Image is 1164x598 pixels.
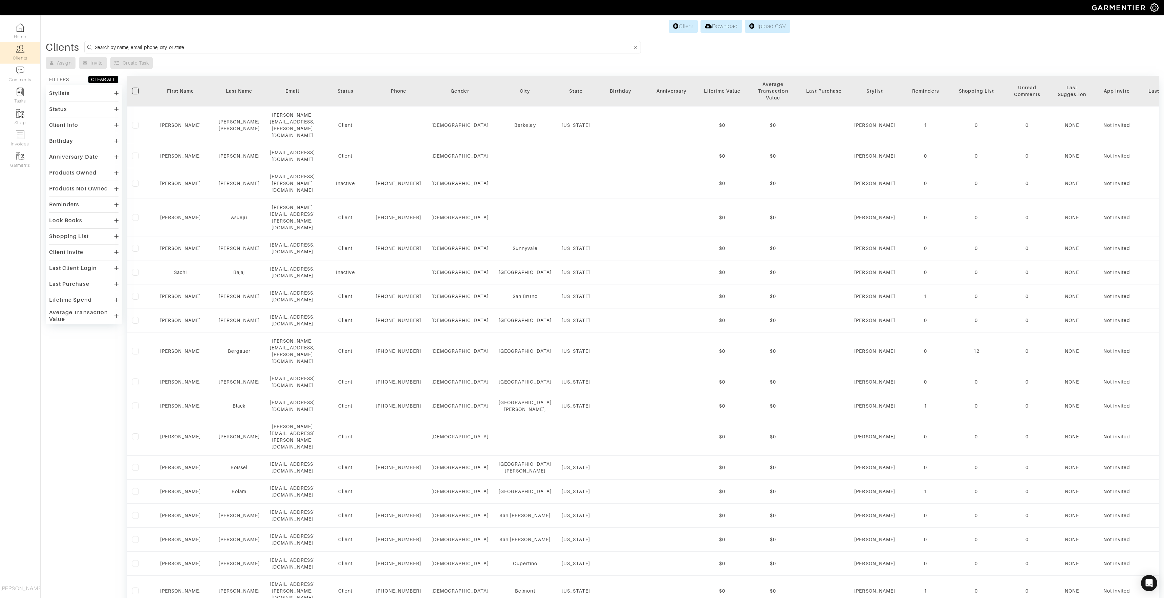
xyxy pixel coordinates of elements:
div: [EMAIL_ADDRESS][DOMAIN_NAME] [270,266,315,279]
div: Open Intercom Messenger [1141,575,1157,591]
a: [PERSON_NAME] [160,379,201,385]
div: [PHONE_NUMBER] [376,245,421,252]
div: [PHONE_NUMBER] [376,214,421,221]
div: Client [325,464,366,471]
div: 0 [1007,348,1048,354]
div: [EMAIL_ADDRESS][DOMAIN_NAME] [270,314,315,327]
div: [DEMOGRAPHIC_DATA] [431,378,489,385]
th: Toggle SortBy [798,76,849,107]
div: 0 [1007,317,1048,324]
a: [PERSON_NAME] [160,588,201,594]
div: Gender [431,88,489,94]
div: $0 [702,402,742,409]
a: [PERSON_NAME] [160,318,201,323]
div: $0 [702,153,742,159]
div: 0 [905,214,946,221]
a: [PERSON_NAME] [PERSON_NAME] [219,119,260,131]
a: Bergauer [228,348,251,354]
div: NONE [1058,153,1086,159]
div: $0 [702,122,742,129]
div: [PERSON_NAME] [854,433,895,440]
div: Inactive [325,180,366,187]
th: Toggle SortBy [595,76,646,107]
div: [DEMOGRAPHIC_DATA] [431,348,489,354]
div: [US_STATE] [562,317,590,324]
div: Unread Comments [1007,84,1048,98]
div: 0 [905,512,946,519]
div: Lifetime Value [702,88,742,94]
div: [PERSON_NAME] [854,464,895,471]
div: [PERSON_NAME] [854,269,895,276]
div: NONE [1058,512,1086,519]
div: NONE [1058,464,1086,471]
div: [PERSON_NAME] [854,122,895,129]
div: $0 [753,317,793,324]
div: Client Invite [49,249,83,256]
div: [GEOGRAPHIC_DATA] [499,488,552,495]
a: Black [233,403,245,409]
div: Phone [376,88,421,94]
div: [US_STATE] [562,348,590,354]
div: NONE [1058,269,1086,276]
div: [PHONE_NUMBER] [376,293,421,300]
div: Look Books [49,217,83,224]
div: $0 [702,293,742,300]
div: NONE [1058,378,1086,385]
div: [PHONE_NUMBER] [376,464,421,471]
div: Client [325,512,366,519]
a: [PERSON_NAME] [160,294,201,299]
div: $0 [753,153,793,159]
div: Not invited [1096,214,1137,221]
div: $0 [702,245,742,252]
div: Not invited [1096,245,1137,252]
a: Download [700,20,742,33]
img: reminder-icon-8004d30b9f0a5d33ae49ab947aed9ed385cf756f9e5892f1edd6e32f2345188e.png [16,88,24,96]
div: [EMAIL_ADDRESS][DOMAIN_NAME] [270,241,315,255]
div: $0 [753,378,793,385]
div: [DEMOGRAPHIC_DATA] [431,512,489,519]
div: Products Owned [49,169,96,176]
div: [EMAIL_ADDRESS][DOMAIN_NAME] [270,533,315,546]
div: Reminders [905,88,946,94]
div: [US_STATE] [562,245,590,252]
div: [PERSON_NAME] [854,402,895,409]
div: 0 [1007,488,1048,495]
div: [PERSON_NAME] [854,245,895,252]
div: 1 [905,293,946,300]
div: [EMAIL_ADDRESS][DOMAIN_NAME] [270,375,315,389]
div: Client [325,317,366,324]
div: State [562,88,590,94]
div: 0 [905,153,946,159]
a: [PERSON_NAME] [219,379,260,385]
div: 0 [956,512,997,519]
div: 0 [956,317,997,324]
div: Last Name [219,88,260,94]
div: FILTERS [49,76,69,83]
div: NONE [1058,402,1086,409]
div: [PERSON_NAME] [854,317,895,324]
div: Client [325,122,366,129]
th: Toggle SortBy [697,76,748,107]
div: [DEMOGRAPHIC_DATA] [431,293,489,300]
div: $0 [702,464,742,471]
div: [DEMOGRAPHIC_DATA] [431,317,489,324]
div: Client [325,402,366,409]
div: [US_STATE] [562,378,590,385]
div: 0 [956,464,997,471]
div: [US_STATE] [562,293,590,300]
img: garments-icon-b7da505a4dc4fd61783c78ac3ca0ef83fa9d6f193b1c9dc38574b1d14d53ca28.png [16,109,24,118]
div: Not invited [1096,153,1137,159]
div: Not invited [1096,348,1137,354]
div: [PERSON_NAME] [854,180,895,187]
div: 0 [905,180,946,187]
div: 0 [956,378,997,385]
div: Status [325,88,366,94]
div: 0 [1007,122,1048,129]
div: Birthday [600,88,641,94]
div: Shopping List [49,233,89,240]
div: Products Not Owned [49,185,108,192]
th: Toggle SortBy [900,76,951,107]
div: Not invited [1096,269,1137,276]
div: [DEMOGRAPHIC_DATA] [431,153,489,159]
div: Not invited [1096,433,1137,440]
